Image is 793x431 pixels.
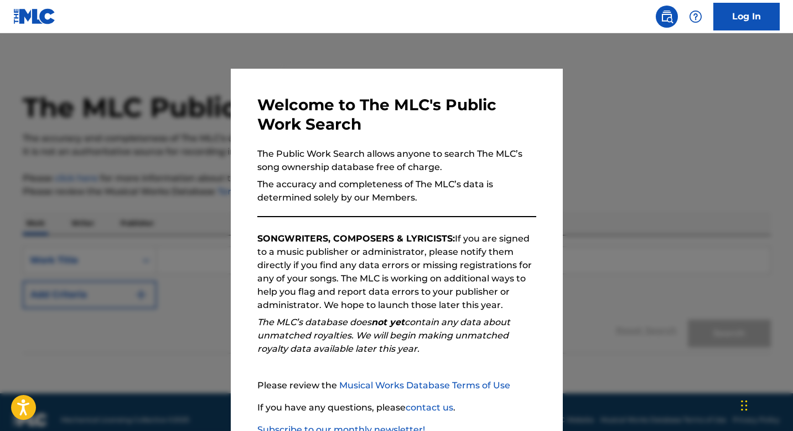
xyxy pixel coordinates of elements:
p: The Public Work Search allows anyone to search The MLC’s song ownership database free of charge. [257,147,536,174]
em: The MLC’s database does contain any data about unmatched royalties. We will begin making unmatche... [257,317,510,354]
iframe: Chat Widget [738,378,793,431]
p: If you are signed to a music publisher or administrator, please notify them directly if you find ... [257,232,536,312]
h3: Welcome to The MLC's Public Work Search [257,95,536,134]
img: help [689,10,702,23]
strong: not yet [371,317,405,327]
div: Drag [741,389,748,422]
p: The accuracy and completeness of The MLC’s data is determined solely by our Members. [257,178,536,204]
a: Musical Works Database Terms of Use [339,380,510,391]
p: Please review the [257,379,536,392]
img: MLC Logo [13,8,56,24]
div: Help [685,6,707,28]
img: search [660,10,673,23]
a: Public Search [656,6,678,28]
strong: SONGWRITERS, COMPOSERS & LYRICISTS: [257,233,455,244]
p: If you have any questions, please . [257,401,536,414]
a: Log In [713,3,780,30]
a: contact us [406,402,453,413]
